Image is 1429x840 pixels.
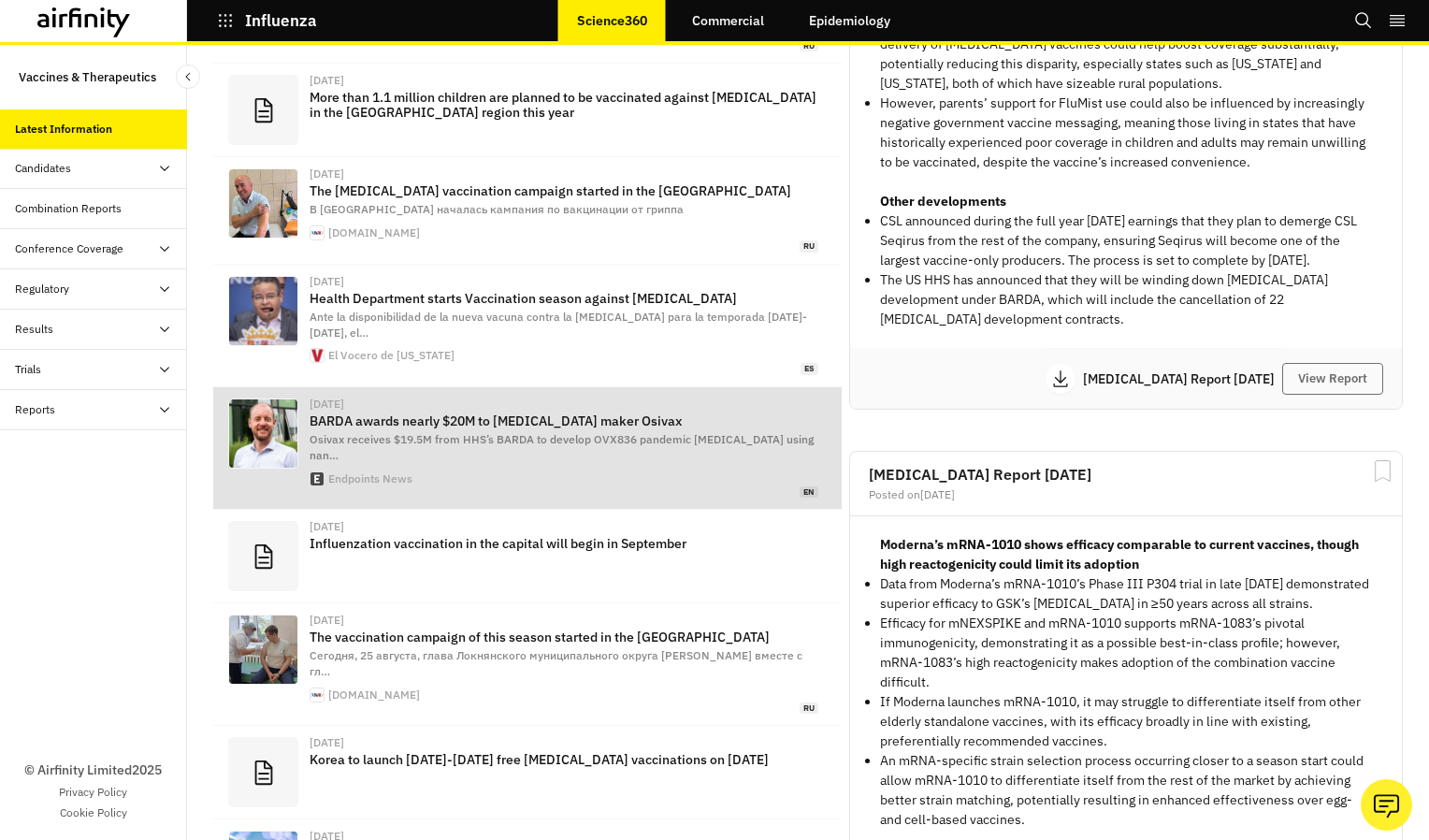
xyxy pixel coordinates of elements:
p: Influenzation vaccination in the capital will begin in September [310,536,818,551]
a: [DATE]Health Department starts Vaccination season against [MEDICAL_DATA]Ante la disponibilidad de... [213,265,842,387]
button: View Report [1282,363,1383,395]
div: [DATE] [310,276,818,287]
p: BARDA awards nearly $20M to [MEDICAL_DATA] maker Osivax [310,413,818,428]
p: If Moderna launches mRNA-1010, it may struggle to differentiate itself from other elderly standal... [880,692,1372,751]
img: apple-touch-icon-180.png [310,226,324,239]
div: Combination Reports [15,200,122,217]
img: 8132cba271e8afe0bcaac59bd440e097.jpg [229,169,297,238]
span: ru [800,240,818,253]
p: © Airfinity Limited 2025 [24,760,162,780]
img: icon.ico [310,349,324,362]
p: Influenza [245,12,317,29]
p: Health Department starts Vaccination season against [MEDICAL_DATA] [310,291,818,306]
a: [DATE]The vaccination campaign of this season started in the [GEOGRAPHIC_DATA]Сегодня, 25 августа... [213,603,842,726]
span: ru [800,702,818,715]
p: [MEDICAL_DATA] Report [DATE] [1083,372,1282,385]
div: El Vocero de [US_STATE] [328,350,455,361]
div: [DATE] [310,615,818,626]
p: Data from Moderna’s mRNA-1010’s Phase III P304 trial in late [DATE] demonstrated superior efficac... [880,574,1372,614]
a: [DATE]BARDA awards nearly $20M to [MEDICAL_DATA] maker OsivaxOsivax receives $19.5M from HHS’s BA... [213,387,842,510]
a: [DATE]Influenzation vaccination in the capital will begin in September [213,510,842,603]
div: Conference Coverage [15,240,123,257]
p: The US HHS has announced that they will be winding down [MEDICAL_DATA] development under BARDA, w... [880,270,1372,329]
strong: Other developments [880,193,1006,210]
p: Korea to launch [DATE]-[DATE] free [MEDICAL_DATA] vaccinations on [DATE] [310,752,818,767]
span: Osivax receives $19.5M from HHS’s BARDA to develop OVX836 pandemic [MEDICAL_DATA] using nan … [310,432,814,462]
div: [DATE] [310,398,818,410]
a: [DATE]More than 1.1 million children are planned to be vaccinated against [MEDICAL_DATA] in the [... [213,64,842,157]
div: [DATE] [310,75,818,86]
div: [DOMAIN_NAME] [328,689,420,701]
p: However, parents’ support for FluMist use could also be influenced by increasingly negative gover... [880,94,1372,172]
div: Results [15,321,53,338]
h2: [MEDICAL_DATA] Report [DATE] [869,467,1383,482]
a: [DATE]The [MEDICAL_DATA] vaccination campaign started in the [GEOGRAPHIC_DATA]В [GEOGRAPHIC_DATA]... [213,157,842,264]
button: Close Sidebar [176,65,200,89]
p: More than 1.1 million children are planned to be vaccinated against [MEDICAL_DATA] in the [GEOGRA... [310,90,818,120]
button: Ask our analysts [1361,779,1412,831]
span: В [GEOGRAPHIC_DATA] началась кампания по вакцинации от гриппа [310,202,684,216]
div: [DATE] [310,168,818,180]
div: [DATE] [310,737,818,748]
span: Ante la disponibilidad de la nueva vacuna contra la [MEDICAL_DATA] para la temporada [DATE]-[DATE... [310,310,807,340]
span: ru [800,40,818,52]
svg: Bookmark Report [1371,459,1394,483]
p: Efficacy for mNEXSPIKE and mRNA-1010 supports mRNA-1083’s pivotal immunogenicity, demonstrating i... [880,614,1372,692]
p: The vaccination campaign of this season started in the [GEOGRAPHIC_DATA] [310,630,818,644]
div: [DOMAIN_NAME] [328,227,420,239]
img: 68adc619abc79.image.jpg [229,277,297,345]
span: en [800,486,818,499]
img: apple-touch-icon-180.png [310,688,324,702]
div: Reports [15,401,55,418]
strong: Moderna’s mRNA-1010 shows efficacy comparable to current vaccines, though high reactogenicity cou... [880,536,1359,572]
a: Privacy Policy [59,784,127,801]
div: Endpoints News [328,473,412,485]
a: [DATE]Korea to launch [DATE]-[DATE] free [MEDICAL_DATA] vaccinations on [DATE] [213,726,842,819]
button: Influenza [217,5,317,36]
img: ee5c6272ec3635c541b0c2ed413e2b27.jpg [229,616,297,684]
img: Alexandre-Le-Vert.jpg [229,399,297,468]
div: [DATE] [310,521,818,532]
img: apple-touch-icon.png [310,472,324,485]
a: Cookie Policy [60,804,127,821]
div: Posted on [DATE] [869,489,1383,500]
button: Search [1354,5,1373,36]
p: The gap between rural and urban paediatric uptake in recent seasons suggests that delivery of [ME... [880,15,1372,94]
p: The [MEDICAL_DATA] vaccination campaign started in the [GEOGRAPHIC_DATA] [310,183,818,198]
div: Candidates [15,160,71,177]
p: Science360 [577,13,647,28]
p: CSL announced during the full year [DATE] earnings that they plan to demerge CSL Seqirus from the... [880,211,1372,270]
div: Trials [15,361,41,378]
p: An mRNA-specific strain selection process occurring closer to a season start could allow mRNA-101... [880,751,1372,830]
div: Regulatory [15,281,69,297]
span: es [801,363,818,375]
span: Сегодня, 25 августа, глава Локнянского муниципального округа [PERSON_NAME] вместе с гл … [310,648,802,678]
div: Latest Information [15,121,112,138]
p: Vaccines & Therapeutics [19,60,156,94]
